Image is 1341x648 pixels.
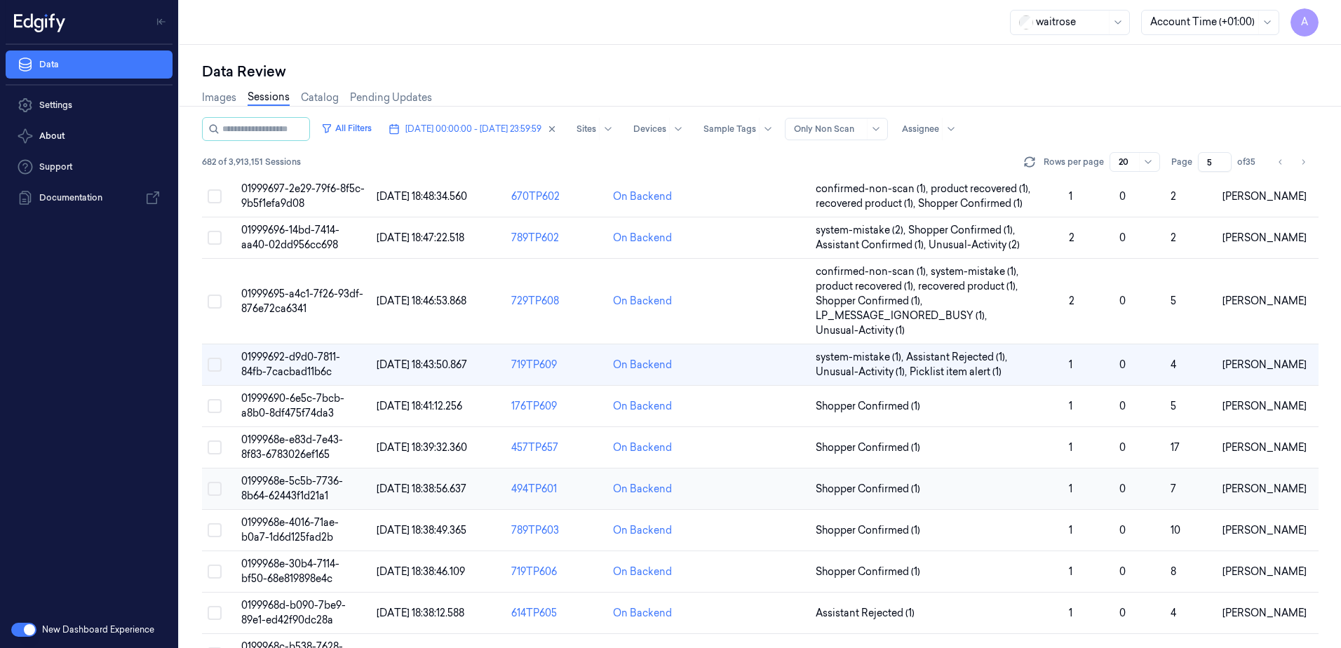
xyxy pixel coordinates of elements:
[816,565,920,579] span: Shopper Confirmed (1)
[1222,400,1307,412] span: [PERSON_NAME]
[1237,156,1260,168] span: of 35
[1171,524,1180,536] span: 10
[1069,358,1072,371] span: 1
[1119,565,1126,578] span: 0
[816,196,918,211] span: recovered product (1) ,
[613,399,672,414] div: On Backend
[931,182,1033,196] span: product recovered (1) ,
[405,123,541,135] span: [DATE] 00:00:00 - [DATE] 23:59:59
[6,50,173,79] a: Data
[202,156,301,168] span: 682 of 3,913,151 Sessions
[511,523,601,538] div: 789TP603
[6,122,173,150] button: About
[208,440,222,454] button: Select row
[613,358,672,372] div: On Backend
[208,606,222,620] button: Select row
[150,11,173,33] button: Toggle Navigation
[377,190,467,203] span: [DATE] 18:48:34.560
[202,90,236,105] a: Images
[1222,231,1307,244] span: [PERSON_NAME]
[613,606,672,621] div: On Backend
[511,606,601,621] div: 614TP605
[918,196,1023,211] span: Shopper Confirmed (1)
[816,294,925,309] span: Shopper Confirmed (1) ,
[1222,565,1307,578] span: [PERSON_NAME]
[1119,190,1126,203] span: 0
[1069,607,1072,619] span: 1
[1069,231,1074,244] span: 2
[816,606,915,621] span: Assistant Rejected (1)
[1171,156,1192,168] span: Page
[1119,482,1126,495] span: 0
[241,433,343,461] span: 0199968e-e83d-7e43-8f83-6783026ef165
[1069,400,1072,412] span: 1
[350,90,432,105] a: Pending Updates
[1222,358,1307,371] span: [PERSON_NAME]
[1069,295,1074,307] span: 2
[241,224,339,251] span: 01999696-14bd-7414-aa40-02dd956cc698
[929,238,1020,252] span: Unusual-Activity (2)
[906,350,1010,365] span: Assistant Rejected (1) ,
[301,90,339,105] a: Catalog
[241,182,365,210] span: 01999697-2e29-79f6-8f5c-9b5f1efa9d08
[1171,441,1180,454] span: 17
[613,294,672,309] div: On Backend
[613,440,672,455] div: On Backend
[1044,156,1104,168] p: Rows per page
[613,231,672,245] div: On Backend
[816,182,931,196] span: confirmed-non-scan (1) ,
[816,264,931,279] span: confirmed-non-scan (1) ,
[316,117,377,140] button: All Filters
[1171,482,1176,495] span: 7
[6,153,173,181] a: Support
[1119,295,1126,307] span: 0
[1171,295,1176,307] span: 5
[377,607,464,619] span: [DATE] 18:38:12.588
[208,358,222,372] button: Select row
[6,91,173,119] a: Settings
[1291,8,1319,36] span: A
[1069,190,1072,203] span: 1
[1119,524,1126,536] span: 0
[910,365,1002,379] span: Picklist item alert (1)
[377,441,467,454] span: [DATE] 18:39:32.360
[241,558,339,585] span: 0199968e-30b4-7114-bf50-68e819898e4c
[1171,231,1176,244] span: 2
[511,440,601,455] div: 457TP657
[816,350,906,365] span: system-mistake (1) ,
[208,231,222,245] button: Select row
[383,118,562,140] button: [DATE] 00:00:00 - [DATE] 23:59:59
[1069,482,1072,495] span: 1
[202,62,1319,81] div: Data Review
[377,565,465,578] span: [DATE] 18:38:46.109
[816,223,908,238] span: system-mistake (2) ,
[241,392,344,419] span: 01999690-6e5c-7bcb-a8b0-8df475f74da3
[908,223,1018,238] span: Shopper Confirmed (1) ,
[816,279,918,294] span: product recovered (1) ,
[1293,152,1313,172] button: Go to next page
[248,90,290,106] a: Sessions
[241,288,363,315] span: 01999695-a4c1-7f26-93df-876e72ca6341
[6,184,173,212] a: Documentation
[377,482,466,495] span: [DATE] 18:38:56.637
[816,523,920,538] span: Shopper Confirmed (1)
[931,264,1021,279] span: system-mistake (1) ,
[816,238,929,252] span: Assistant Confirmed (1) ,
[377,295,466,307] span: [DATE] 18:46:53.868
[377,524,466,536] span: [DATE] 18:38:49.365
[613,565,672,579] div: On Backend
[241,351,340,378] span: 01999692-d9d0-7811-84fb-7cacbad11b6c
[1222,441,1307,454] span: [PERSON_NAME]
[816,440,920,455] span: Shopper Confirmed (1)
[1119,358,1126,371] span: 0
[1069,524,1072,536] span: 1
[1222,524,1307,536] span: [PERSON_NAME]
[511,231,601,245] div: 789TP602
[511,399,601,414] div: 176TP609
[241,516,339,544] span: 0199968e-4016-71ae-b0a7-1d6d125fad2b
[816,399,920,414] span: Shopper Confirmed (1)
[918,279,1020,294] span: recovered product (1) ,
[613,482,672,497] div: On Backend
[816,309,990,323] span: LP_MESSAGE_IGNORED_BUSY (1) ,
[377,231,464,244] span: [DATE] 18:47:22.518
